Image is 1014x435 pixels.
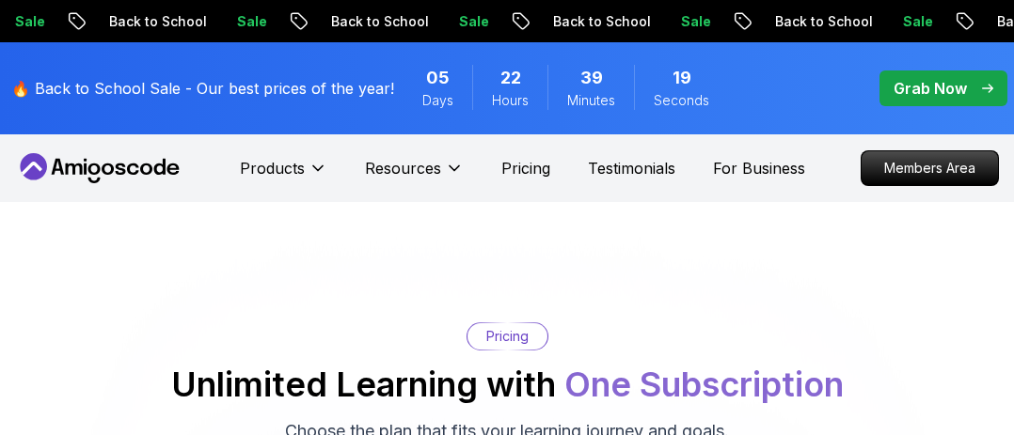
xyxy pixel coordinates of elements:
p: Sale [647,12,707,31]
p: Back to School [75,12,203,31]
a: Testimonials [588,157,675,179]
button: Products [240,157,327,194]
a: Members Area [861,150,999,186]
span: 39 Minutes [580,65,603,91]
p: Products [240,157,305,179]
a: For Business [713,157,805,179]
p: Members Area [862,151,998,185]
span: Hours [492,91,529,110]
p: Resources [365,157,441,179]
p: Back to School [741,12,869,31]
h2: Unlimited Learning with [171,365,844,403]
p: Sale [869,12,929,31]
span: Days [422,91,453,110]
span: Seconds [654,91,709,110]
span: 5 Days [426,65,450,91]
span: 19 Seconds [673,65,691,91]
p: Back to School [519,12,647,31]
p: Back to School [297,12,425,31]
p: 🔥 Back to School Sale - Our best prices of the year! [11,77,394,100]
span: 22 Hours [500,65,521,91]
button: Resources [365,157,464,194]
span: Minutes [567,91,615,110]
p: Pricing [486,327,529,346]
p: Sale [425,12,485,31]
p: Sale [203,12,263,31]
a: Pricing [501,157,550,179]
p: Grab Now [894,77,967,100]
span: One Subscription [564,364,844,405]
